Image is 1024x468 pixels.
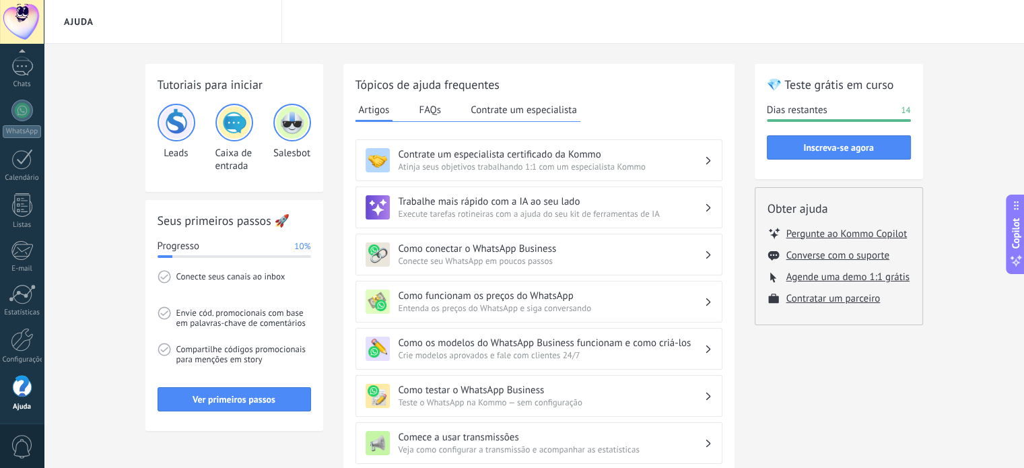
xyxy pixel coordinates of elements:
span: Conecte seu WhatsApp em poucos passos [399,255,704,267]
h3: Trabalhe mais rápido com a IA ao seu lado [399,195,704,208]
h2: Seus primeiros passos 🚀 [158,212,311,229]
span: Conecte seus canais ao inbox [176,270,311,306]
h3: Como conectar o WhatsApp Business [399,242,704,255]
button: Artigos [355,100,393,122]
h2: Tópicos de ajuda frequentes [355,76,722,93]
span: Execute tarefas rotineiras com a ajuda do seu kit de ferramentas de IA [399,208,704,220]
span: Envie cód. promocionais com base em palavras-chave de comentários [176,306,311,343]
button: Ver primeiros passos [158,387,311,411]
span: 14 [901,104,910,117]
div: Listas [3,221,42,230]
button: FAQs [415,100,444,120]
span: 10% [294,240,310,253]
span: Crie modelos aprovados e fale com clientes 24/7 [399,349,704,361]
span: Copilot [1009,218,1023,248]
h2: 💎 Teste grátis em curso [767,76,911,93]
div: Salesbot [273,104,311,172]
span: Compartilhe códigos promocionais para menções em story [176,343,311,379]
button: Agende uma demo 1:1 grátis [786,271,910,283]
span: Atinja seus objetivos trabalhando 1:1 com um especialista Kommo [399,161,704,172]
span: Entenda os preços do WhatsApp e siga conversando [399,302,704,314]
button: Pergunte ao Kommo Copilot [786,227,908,240]
h3: Como funcionam os preços do WhatsApp [399,290,704,302]
h2: Obter ajuda [767,200,910,217]
button: Inscreva-se agora [767,135,911,160]
span: Ver primeiros passos [193,395,275,404]
h3: Contrate um especialista certificado da Kommo [399,148,704,161]
button: Converse com o suporte [786,249,889,262]
button: Contratar um parceiro [786,292,881,305]
h3: Comece a usar transmissões [399,431,704,444]
div: Estatísticas [3,308,42,317]
div: Configurações [3,356,42,364]
div: Leads [158,104,195,172]
div: Calendário [3,174,42,182]
span: Progresso [158,240,199,253]
div: WhatsApp [3,125,41,138]
span: Dias restantes [767,104,827,117]
h3: Como testar o WhatsApp Business [399,384,704,397]
span: Veja como configurar a transmissão e acompanhar as estatísticas [399,444,704,455]
div: Caixa de entrada [215,104,253,172]
div: E-mail [3,265,42,273]
div: Ajuda [3,403,42,411]
button: Contrate um especialista [467,100,580,120]
div: Chats [3,80,42,89]
h2: Tutoriais para iniciar [158,76,311,93]
span: Inscreva-se agora [803,143,873,152]
span: Teste o WhatsApp na Kommo — sem configuração [399,397,704,408]
h3: Como os modelos do WhatsApp Business funcionam e como criá-los [399,337,704,349]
